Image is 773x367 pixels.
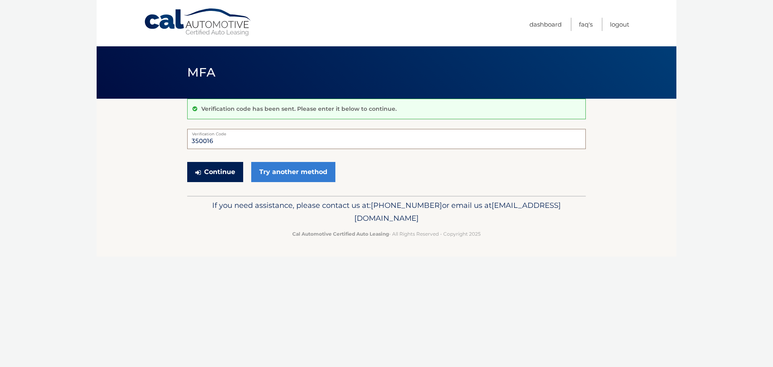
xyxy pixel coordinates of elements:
[354,201,561,223] span: [EMAIL_ADDRESS][DOMAIN_NAME]
[187,162,243,182] button: Continue
[144,8,252,37] a: Cal Automotive
[192,199,581,225] p: If you need assistance, please contact us at: or email us at
[579,18,593,31] a: FAQ's
[371,201,442,210] span: [PHONE_NUMBER]
[292,231,389,237] strong: Cal Automotive Certified Auto Leasing
[187,129,586,135] label: Verification Code
[192,230,581,238] p: - All Rights Reserved - Copyright 2025
[201,105,397,112] p: Verification code has been sent. Please enter it below to continue.
[187,129,586,149] input: Verification Code
[251,162,335,182] a: Try another method
[187,65,215,80] span: MFA
[610,18,629,31] a: Logout
[529,18,562,31] a: Dashboard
